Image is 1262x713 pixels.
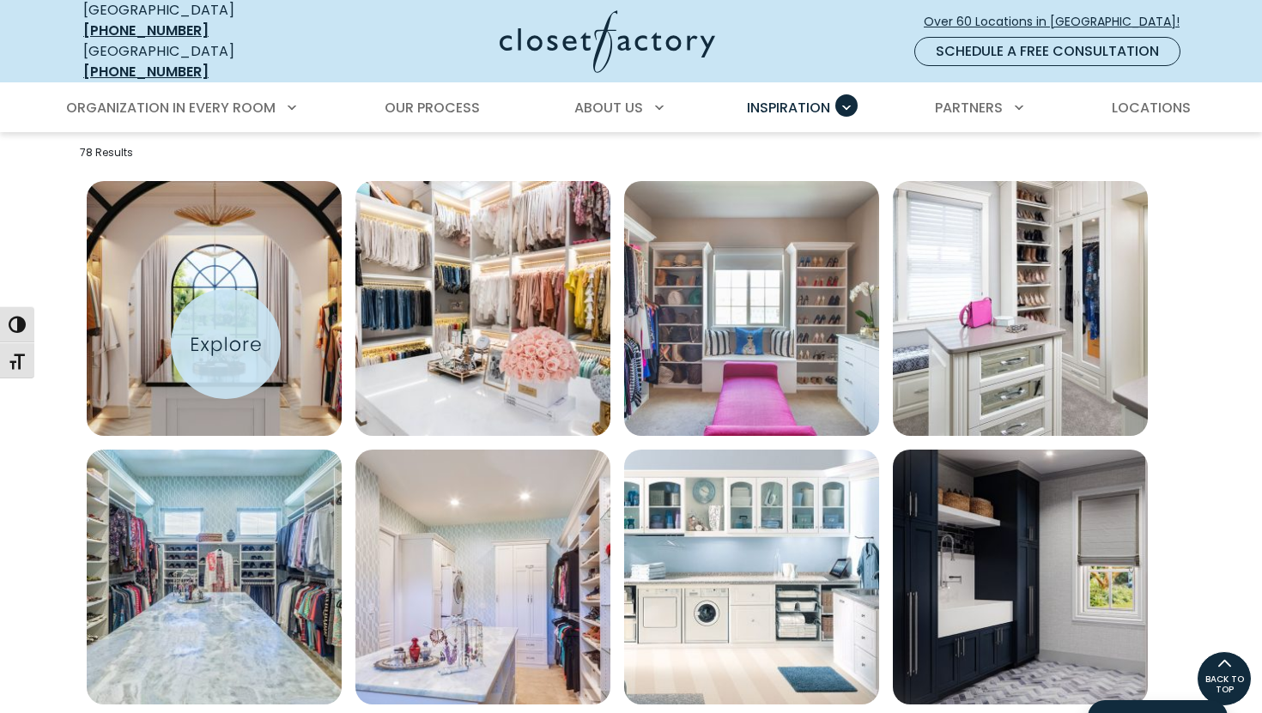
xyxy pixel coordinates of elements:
[87,181,342,436] a: Open inspiration gallery to preview enlarged image
[935,98,1003,118] span: Partners
[66,98,276,118] span: Organization in Every Room
[893,450,1148,704] a: Open inspiration gallery to preview enlarged image
[83,41,332,82] div: [GEOGRAPHIC_DATA]
[500,10,715,73] img: Closet Factory Logo
[893,450,1148,704] img: Full height cabinetry with built-in laundry sink and open shelving for woven baskets.
[1112,98,1191,118] span: Locations
[893,181,1148,436] a: Open inspiration gallery to preview enlarged image
[574,98,643,118] span: About Us
[1198,674,1251,695] span: BACK TO TOP
[924,13,1193,31] span: Over 60 Locations in [GEOGRAPHIC_DATA]!
[624,450,879,704] img: Custom laundry room cabinetry with glass door fronts, pull-out wire baskets, hanging rods, integr...
[624,181,879,436] img: Walk-in closet with dual hanging rods, crown molding, built-in drawers and window seat bench.
[1197,651,1252,706] a: BACK TO TOP
[87,450,342,704] img: Large central island and dual handing rods in walk-in closet. Features glass open shelving and cr...
[923,7,1194,37] a: Over 60 Locations in [GEOGRAPHIC_DATA]!
[83,21,209,40] a: [PHONE_NUMBER]
[624,181,879,436] a: Open inspiration gallery to preview enlarged image
[83,62,209,82] a: [PHONE_NUMBER]
[893,181,1148,436] img: Walk-in closet with open shoe shelving with elite chrome toe stops, glass inset door fronts, and ...
[624,450,879,704] a: Open inspiration gallery to preview enlarged image
[747,98,830,118] span: Inspiration
[54,84,1208,132] nav: Primary Menu
[355,181,610,436] a: Open inspiration gallery to preview enlarged image
[914,37,1180,66] a: Schedule a Free Consultation
[80,145,1182,160] p: 78 Results
[355,450,610,704] a: Open inspiration gallery to preview enlarged image
[87,450,342,704] a: Open inspiration gallery to preview enlarged image
[355,450,610,704] img: Stacked washer & dryer inside walk-in closet with custom cabinetry and shelving.
[385,98,480,118] span: Our Process
[87,181,342,436] img: Spacious custom walk-in closet with abundant wardrobe space, center island storage
[355,181,610,436] img: Custom white melamine system with triple-hang wardrobe rods, gold-tone hanging hardware, and inte...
